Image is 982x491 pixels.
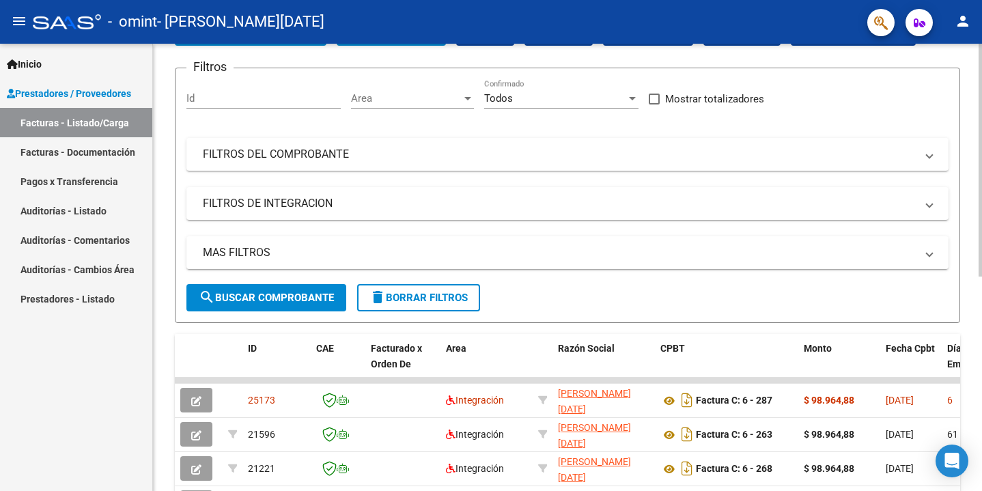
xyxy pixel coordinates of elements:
span: [DATE] [886,429,914,440]
strong: $ 98.964,88 [804,395,854,406]
span: 21221 [248,463,275,474]
datatable-header-cell: Razón Social [552,334,655,394]
span: [PERSON_NAME][DATE] [558,456,631,483]
datatable-header-cell: Monto [798,334,880,394]
span: Facturado x Orden De [371,343,422,369]
div: 23332603744 [558,386,649,415]
datatable-header-cell: ID [242,334,311,394]
i: Descargar documento [678,389,696,411]
span: [DATE] [886,395,914,406]
span: 25173 [248,395,275,406]
strong: Factura C: 6 - 263 [696,430,772,440]
mat-expansion-panel-header: FILTROS DEL COMPROBANTE [186,138,949,171]
span: Prestadores / Proveedores [7,86,131,101]
span: Area [446,343,466,354]
mat-icon: delete [369,289,386,305]
span: [PERSON_NAME][DATE] [558,388,631,415]
span: ID [248,343,257,354]
i: Descargar documento [678,458,696,479]
datatable-header-cell: CAE [311,334,365,394]
span: - omint [108,7,157,37]
span: Todos [484,92,513,104]
mat-expansion-panel-header: MAS FILTROS [186,236,949,269]
span: Borrar Filtros [369,292,468,304]
span: [PERSON_NAME][DATE] [558,422,631,449]
span: [DATE] [886,463,914,474]
span: Inicio [7,57,42,72]
datatable-header-cell: Facturado x Orden De [365,334,440,394]
mat-panel-title: FILTROS DE INTEGRACION [203,196,916,211]
div: 23332603744 [558,454,649,483]
span: 61 [947,429,958,440]
mat-icon: search [199,289,215,305]
span: Area [351,92,462,104]
strong: $ 98.964,88 [804,429,854,440]
strong: Factura C: 6 - 287 [696,395,772,406]
span: - [PERSON_NAME][DATE] [157,7,324,37]
mat-panel-title: FILTROS DEL COMPROBANTE [203,147,916,162]
datatable-header-cell: Area [440,334,533,394]
div: 23332603744 [558,420,649,449]
span: Fecha Cpbt [886,343,935,354]
span: Integración [446,429,504,440]
strong: $ 98.964,88 [804,463,854,474]
span: Monto [804,343,832,354]
h3: Filtros [186,57,234,76]
div: Open Intercom Messenger [936,445,968,477]
mat-expansion-panel-header: FILTROS DE INTEGRACION [186,187,949,220]
span: Integración [446,395,504,406]
span: CPBT [660,343,685,354]
button: Borrar Filtros [357,284,480,311]
span: Buscar Comprobante [199,292,334,304]
span: CAE [316,343,334,354]
mat-icon: menu [11,13,27,29]
i: Descargar documento [678,423,696,445]
mat-panel-title: MAS FILTROS [203,245,916,260]
datatable-header-cell: CPBT [655,334,798,394]
span: Integración [446,463,504,474]
span: Razón Social [558,343,615,354]
span: 21596 [248,429,275,440]
strong: Factura C: 6 - 268 [696,464,772,475]
span: Mostrar totalizadores [665,91,764,107]
span: 6 [947,395,953,406]
button: Buscar Comprobante [186,284,346,311]
mat-icon: person [955,13,971,29]
datatable-header-cell: Fecha Cpbt [880,334,942,394]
